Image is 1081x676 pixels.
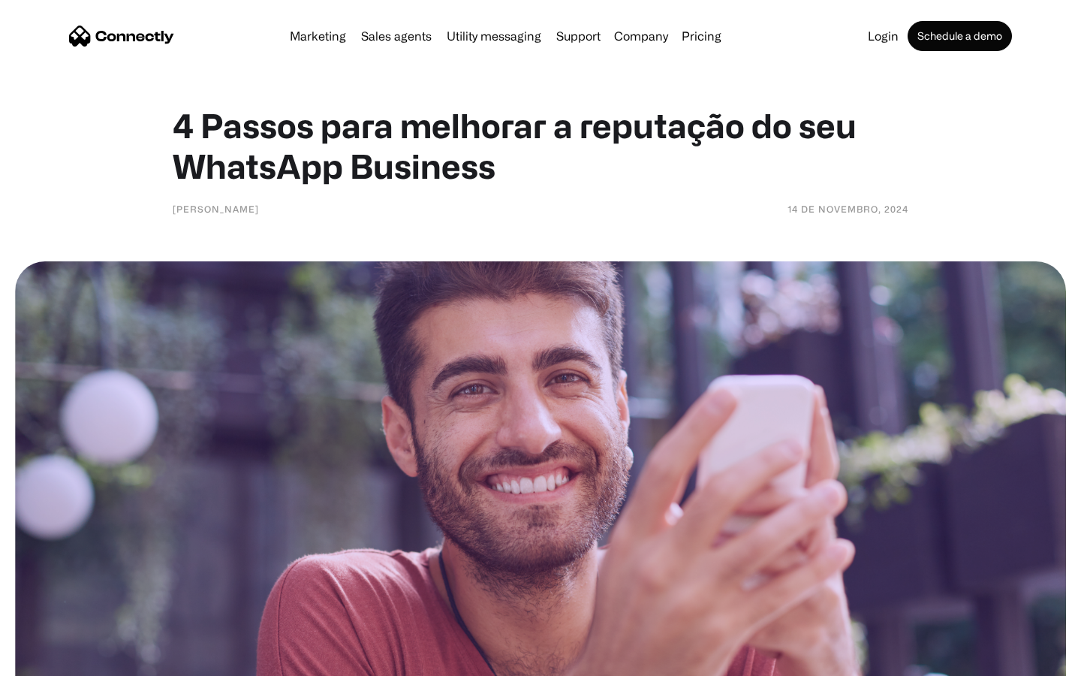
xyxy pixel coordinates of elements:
[173,105,908,186] h1: 4 Passos para melhorar a reputação do seu WhatsApp Business
[355,30,438,42] a: Sales agents
[441,30,547,42] a: Utility messaging
[787,201,908,216] div: 14 de novembro, 2024
[284,30,352,42] a: Marketing
[550,30,607,42] a: Support
[30,650,90,671] ul: Language list
[862,30,905,42] a: Login
[173,201,259,216] div: [PERSON_NAME]
[908,21,1012,51] a: Schedule a demo
[15,650,90,671] aside: Language selected: English
[614,26,668,47] div: Company
[676,30,727,42] a: Pricing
